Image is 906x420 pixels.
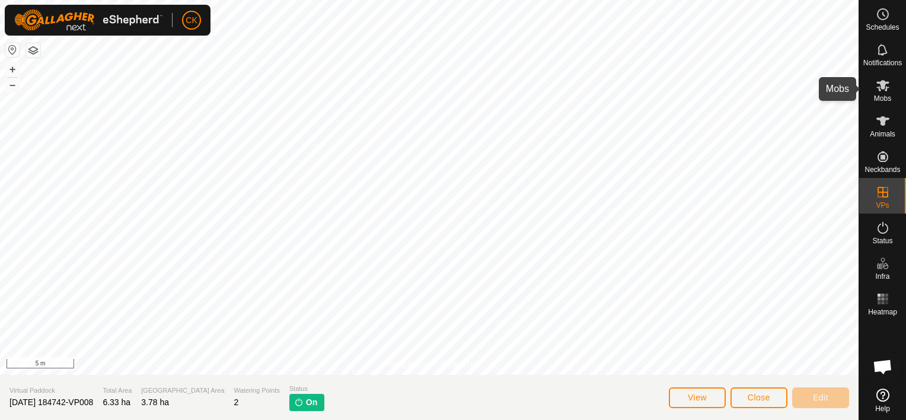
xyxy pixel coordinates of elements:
span: Virtual Paddock [9,386,93,396]
span: VPs [876,202,889,209]
span: Status [289,384,324,394]
button: – [5,78,20,92]
span: View [688,393,707,402]
div: Open chat [865,349,901,384]
span: 2 [234,397,239,407]
span: Neckbands [864,166,900,173]
span: Infra [875,273,889,280]
a: Contact Us [441,359,476,370]
span: 3.78 ha [141,397,169,407]
span: 6.33 ha [103,397,130,407]
button: + [5,62,20,77]
span: CK [186,14,197,27]
img: Gallagher Logo [14,9,162,31]
button: Reset Map [5,43,20,57]
button: Close [730,387,787,408]
span: Animals [870,131,895,138]
span: Close [748,393,770,402]
button: Map Layers [26,43,40,58]
span: [GEOGRAPHIC_DATA] Area [141,386,224,396]
a: Help [859,384,906,417]
img: turn-on [294,397,304,407]
span: Watering Points [234,386,280,396]
span: Schedules [866,24,899,31]
span: Heatmap [868,308,897,316]
span: Status [872,237,892,244]
span: Notifications [863,59,902,66]
span: Help [875,405,890,412]
span: [DATE] 184742-VP008 [9,397,93,407]
a: Privacy Policy [382,359,427,370]
span: Total Area [103,386,132,396]
span: Edit [813,393,828,402]
span: On [306,396,317,409]
button: Edit [792,387,849,408]
span: Mobs [874,95,891,102]
button: View [669,387,726,408]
